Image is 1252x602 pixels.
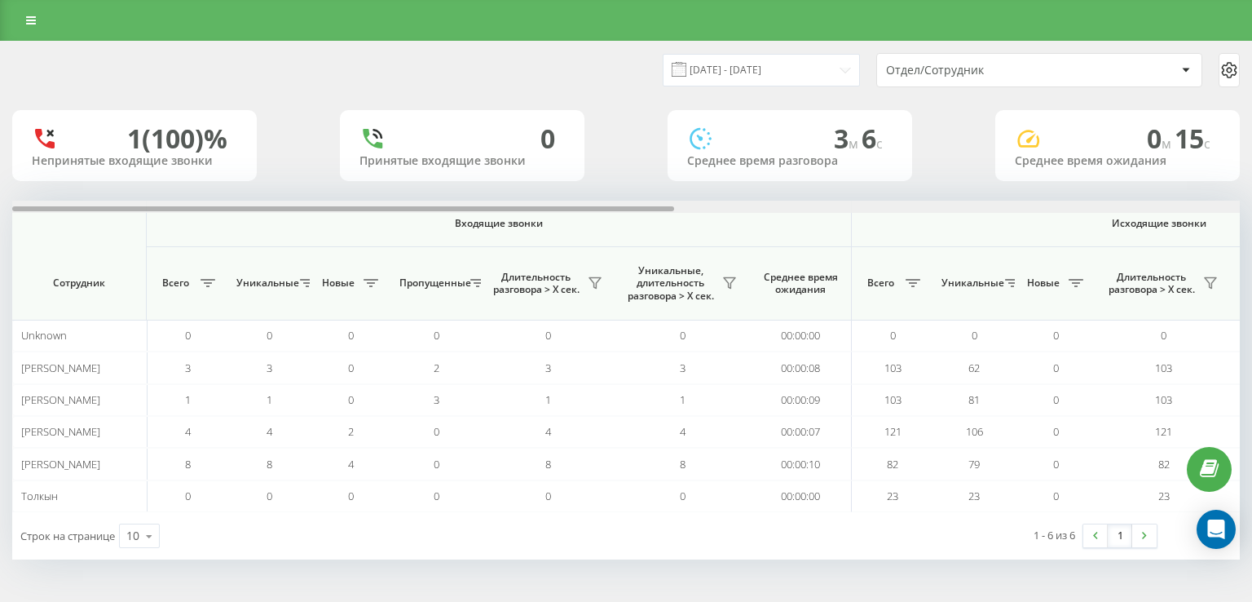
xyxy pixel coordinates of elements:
span: 0 [434,457,439,471]
span: 3 [680,361,686,375]
td: 00:00:00 [750,480,852,512]
span: Сотрудник [26,277,132,290]
td: 00:00:10 [750,448,852,480]
span: 8 [680,457,686,471]
span: 0 [1053,361,1059,375]
span: 0 [972,328,977,343]
span: c [1204,135,1210,153]
span: 3 [267,361,272,375]
span: 0 [890,328,896,343]
span: Unknown [21,328,67,343]
span: 0 [545,489,551,503]
div: 1 - 6 из 6 [1034,527,1075,543]
span: 0 [348,392,354,407]
span: 8 [267,457,272,471]
span: 23 [968,489,980,503]
span: 2 [348,424,354,439]
span: Новые [1023,277,1064,290]
span: 103 [884,361,902,375]
span: 0 [434,328,439,343]
span: 0 [185,489,191,503]
span: 79 [968,457,980,471]
span: 4 [545,424,551,439]
span: Новые [318,277,359,290]
span: м [1162,135,1175,153]
span: 0 [1053,489,1059,503]
div: Open Intercom Messenger [1197,510,1236,549]
span: 0 [434,489,439,503]
span: 0 [348,361,354,375]
span: 4 [348,457,354,471]
span: Уникальные, длительность разговора > Х сек. [624,264,717,303]
span: 23 [1158,489,1170,503]
div: 0 [540,123,555,154]
span: c [876,135,883,153]
span: 0 [267,489,272,503]
span: 3 [185,361,191,375]
span: [PERSON_NAME] [21,424,100,439]
span: м [849,135,862,153]
span: Уникальные [941,277,1000,290]
span: 23 [887,489,898,503]
span: Всего [860,277,901,290]
span: 15 [1175,121,1210,156]
span: 2 [434,361,439,375]
span: 0 [545,328,551,343]
span: 82 [887,457,898,471]
span: Длительность разговора > Х сек. [489,271,583,296]
span: Всего [155,277,196,290]
span: 3 [545,361,551,375]
span: Входящие звонки [189,217,809,230]
span: 103 [1155,392,1172,407]
span: 0 [680,328,686,343]
span: 106 [966,424,983,439]
span: Строк на странице [20,529,115,543]
span: 3 [434,392,439,407]
span: 0 [434,424,439,439]
span: Длительность разговора > Х сек. [1104,271,1198,296]
span: 0 [1053,457,1059,471]
span: 4 [680,424,686,439]
div: Непринятые входящие звонки [32,154,237,168]
span: 0 [348,489,354,503]
td: 00:00:07 [750,416,852,448]
span: Уникальные [236,277,295,290]
span: 4 [267,424,272,439]
span: 1 [545,392,551,407]
span: 82 [1158,457,1170,471]
span: 4 [185,424,191,439]
span: 0 [348,328,354,343]
div: 10 [126,528,139,544]
span: 0 [1147,121,1175,156]
a: 1 [1108,525,1132,547]
span: 0 [1053,392,1059,407]
span: [PERSON_NAME] [21,361,100,375]
span: 1 [267,392,272,407]
span: 103 [884,392,902,407]
span: 103 [1155,361,1172,375]
span: Толкын [21,489,58,503]
span: 0 [680,489,686,503]
span: 0 [1161,328,1166,343]
div: Принятые входящие звонки [359,154,565,168]
span: 81 [968,392,980,407]
span: 6 [862,121,883,156]
span: 1 [185,392,191,407]
span: 62 [968,361,980,375]
span: 0 [185,328,191,343]
span: 3 [834,121,862,156]
span: 0 [1053,424,1059,439]
div: Среднее время ожидания [1015,154,1220,168]
span: 121 [884,424,902,439]
span: Среднее время ожидания [762,271,839,296]
span: 1 [680,392,686,407]
td: 00:00:00 [750,320,852,352]
td: 00:00:09 [750,384,852,416]
div: Среднее время разговора [687,154,893,168]
span: 8 [545,457,551,471]
td: 00:00:08 [750,352,852,383]
div: 1 (100)% [127,123,227,154]
span: 0 [1053,328,1059,343]
span: 0 [267,328,272,343]
span: 8 [185,457,191,471]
